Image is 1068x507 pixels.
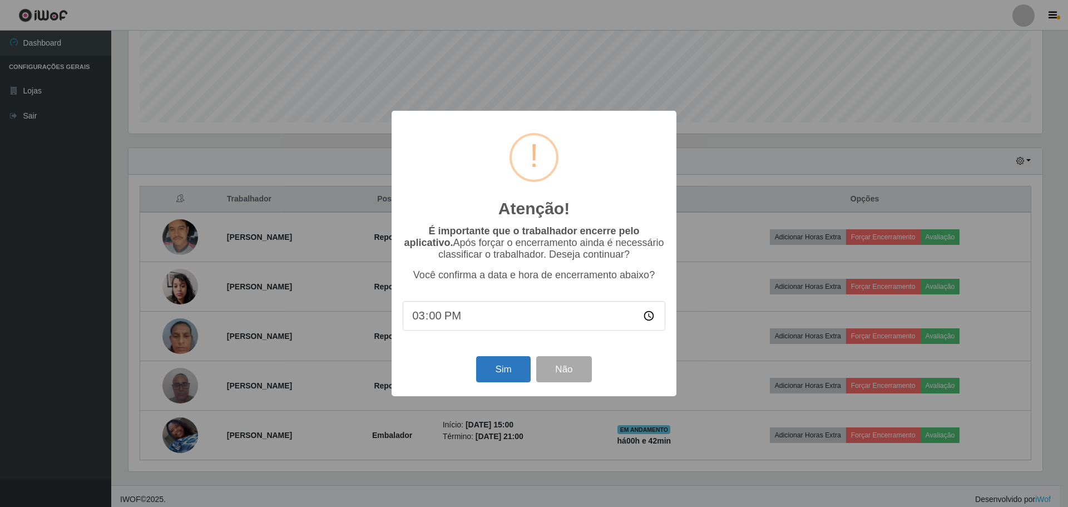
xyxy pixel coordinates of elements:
p: Você confirma a data e hora de encerramento abaixo? [403,269,665,281]
h2: Atenção! [498,199,570,219]
button: Sim [476,356,530,382]
button: Não [536,356,591,382]
b: É importante que o trabalhador encerre pelo aplicativo. [404,225,639,248]
p: Após forçar o encerramento ainda é necessário classificar o trabalhador. Deseja continuar? [403,225,665,260]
